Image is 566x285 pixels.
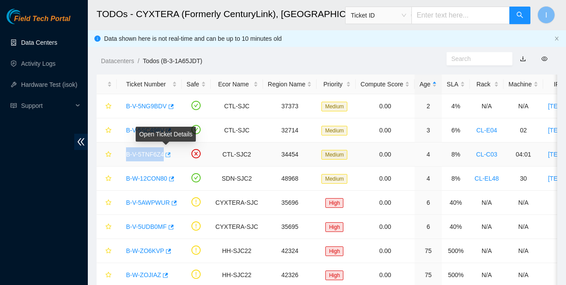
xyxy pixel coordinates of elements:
[415,142,442,167] td: 4
[191,125,201,134] span: check-circle
[321,174,347,184] span: Medium
[126,199,170,206] a: B-V-5AWPWUR
[126,247,164,254] a: B-W-ZO6KVP
[504,118,543,142] td: 02
[105,248,112,255] span: star
[126,175,167,182] a: B-W-12CON80
[325,246,343,256] span: High
[356,94,415,118] td: 0.00
[105,175,112,182] span: star
[101,244,112,258] button: star
[211,167,263,191] td: SDN-SJC2
[105,272,112,279] span: star
[191,246,201,255] span: exclamation-circle
[211,118,263,142] td: CTL-SJC
[476,151,497,158] a: CL-C03
[137,57,139,64] span: /
[442,118,469,142] td: 6%
[351,9,406,22] span: Ticket ID
[356,142,415,167] td: 0.00
[504,239,543,263] td: N/A
[191,173,201,182] span: check-circle
[442,167,469,191] td: 8%
[105,127,112,134] span: star
[211,191,263,215] td: CYXTERA-SJC
[415,94,442,118] td: 2
[356,118,415,142] td: 0.00
[101,196,112,210] button: star
[191,149,201,158] span: close-circle
[126,127,164,134] a: B-V-5SC498V
[211,215,263,239] td: CYXTERA-SJC
[263,215,317,239] td: 35695
[513,52,533,66] button: download
[356,239,415,263] td: 0.00
[101,57,134,64] a: Datacenters
[516,11,523,20] span: search
[356,167,415,191] td: 0.00
[143,57,202,64] a: Todos (B-3-1A65JDT)
[554,36,559,41] span: close
[554,36,559,42] button: close
[105,151,112,158] span: star
[451,54,501,64] input: Search
[504,94,543,118] td: N/A
[105,103,112,110] span: star
[21,60,56,67] a: Activity Logs
[356,191,415,215] td: 0.00
[442,94,469,118] td: 4%
[470,191,504,215] td: N/A
[263,167,317,191] td: 48968
[191,101,201,110] span: check-circle
[470,239,504,263] td: N/A
[126,271,161,278] a: B-W-ZOJIAZ
[475,175,499,182] a: CL-EL48
[126,223,167,230] a: B-V-5UDB0MF
[509,7,530,24] button: search
[504,142,543,167] td: 04:01
[325,198,343,208] span: High
[101,99,112,113] button: star
[263,239,317,263] td: 42324
[21,81,77,88] a: Hardware Test (isok)
[504,215,543,239] td: N/A
[325,271,343,280] span: High
[21,39,57,46] a: Data Centers
[356,215,415,239] td: 0.00
[105,224,112,231] span: star
[191,270,201,279] span: exclamation-circle
[415,191,442,215] td: 6
[504,191,543,215] td: N/A
[321,102,347,111] span: Medium
[105,199,112,207] span: star
[415,215,442,239] td: 6
[545,10,547,21] span: I
[74,134,88,150] span: double-left
[263,191,317,215] td: 35696
[442,142,469,167] td: 8%
[411,7,510,24] input: Enter text here...
[442,239,469,263] td: 500%
[263,118,317,142] td: 32714
[101,123,112,137] button: star
[537,6,555,24] button: I
[211,142,263,167] td: CTL-SJC2
[504,167,543,191] td: 30
[14,15,70,23] span: Field Tech Portal
[470,215,504,239] td: N/A
[136,127,196,142] div: Open Ticket Details
[415,167,442,191] td: 4
[101,268,112,282] button: star
[321,126,347,135] span: Medium
[541,56,548,62] span: eye
[21,97,73,114] span: Support
[7,9,44,24] img: Akamai Technologies
[442,215,469,239] td: 40%
[325,222,343,232] span: High
[321,150,347,160] span: Medium
[520,55,526,62] a: download
[211,94,263,118] td: CTL-SJC
[263,94,317,118] td: 37373
[11,103,17,109] span: read
[415,239,442,263] td: 75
